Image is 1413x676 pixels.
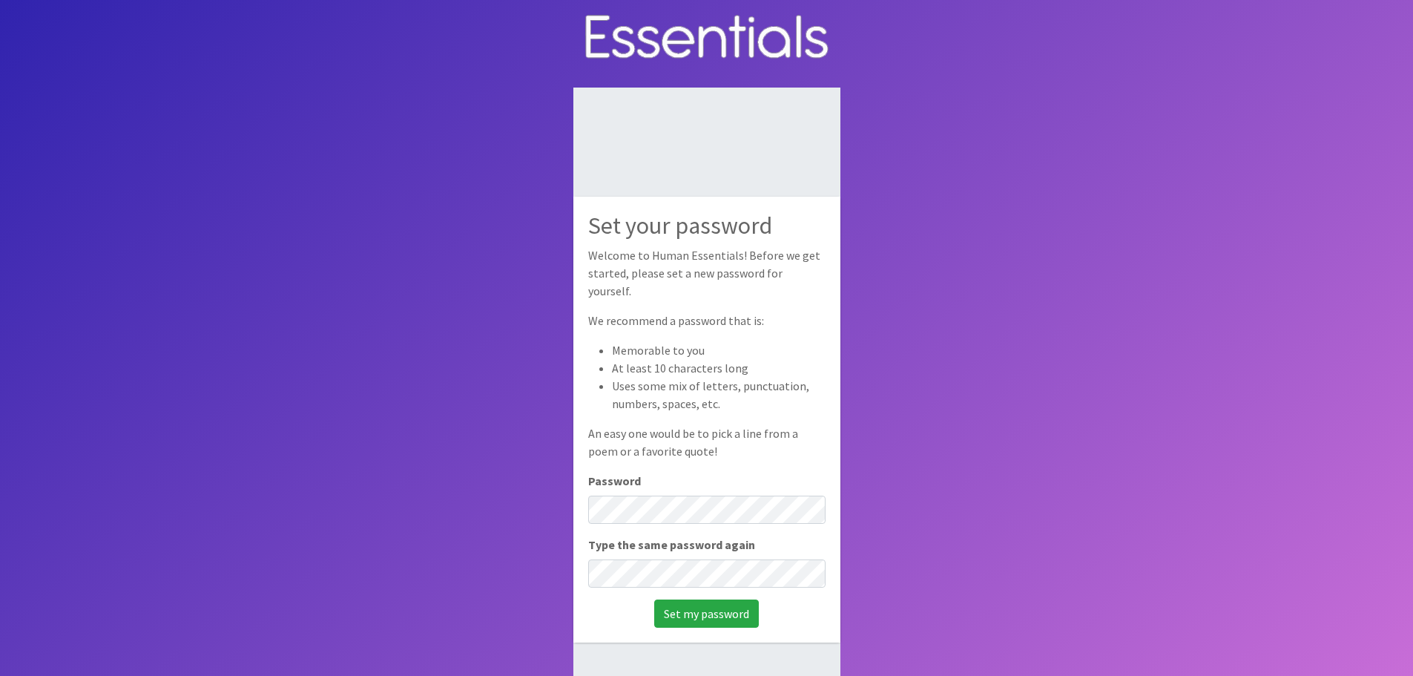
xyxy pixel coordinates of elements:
[588,246,826,300] p: Welcome to Human Essentials! Before we get started, please set a new password for yourself.
[588,472,641,490] label: Password
[612,359,826,377] li: At least 10 characters long
[588,424,826,460] p: An easy one would be to pick a line from a poem or a favorite quote!
[654,600,759,628] input: Set my password
[612,377,826,413] li: Uses some mix of letters, punctuation, numbers, spaces, etc.
[612,341,826,359] li: Memorable to you
[588,211,826,240] h2: Set your password
[588,536,755,554] label: Type the same password again
[588,312,826,329] p: We recommend a password that is:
